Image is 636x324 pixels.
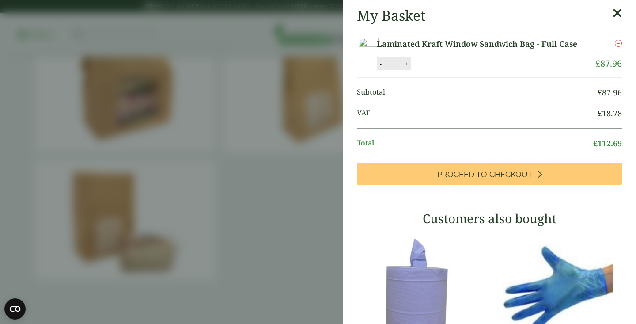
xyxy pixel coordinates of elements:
[615,38,622,49] a: Remove this item
[357,163,622,185] a: Proceed to Checkout
[595,57,600,69] span: £
[4,298,26,320] button: Open CMP widget
[402,60,411,68] button: +
[357,211,622,226] h3: Customers also bought
[598,108,622,118] bdi: 18.78
[598,87,602,98] span: £
[437,170,533,179] span: Proceed to Checkout
[377,38,587,50] a: Laminated Kraft Window Sandwich Bag - Full Case
[598,87,622,98] bdi: 87.96
[377,60,384,68] button: -
[357,137,593,149] span: Total
[593,138,622,149] bdi: 112.69
[598,108,602,118] span: £
[357,87,598,99] span: Subtotal
[357,7,425,24] h2: My Basket
[595,57,622,69] bdi: 87.96
[357,107,598,119] span: VAT
[593,138,598,149] span: £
